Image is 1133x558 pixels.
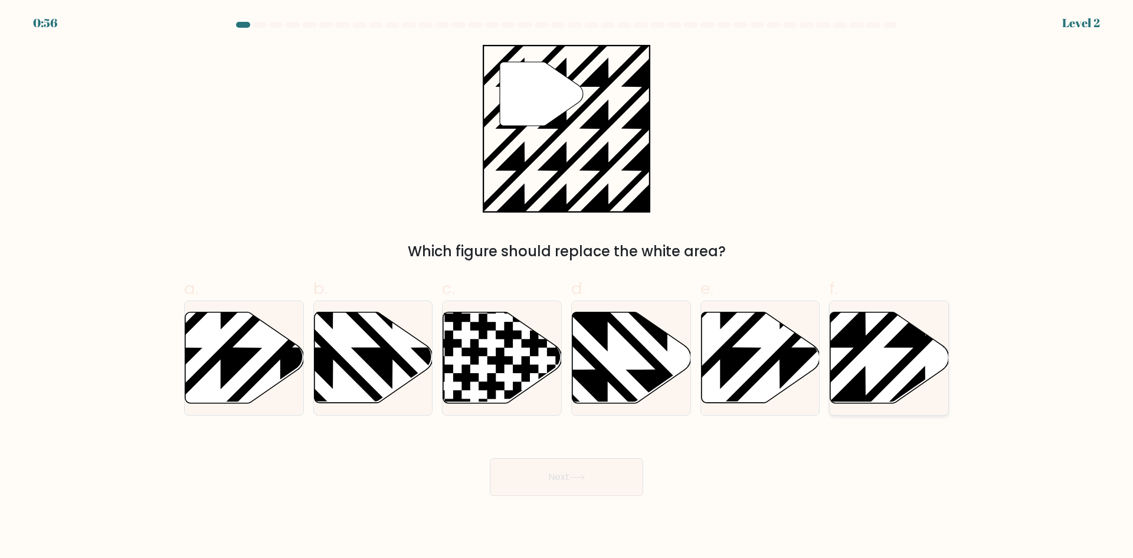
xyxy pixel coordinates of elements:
span: d. [571,277,585,300]
div: 0:56 [33,14,57,32]
div: Which figure should replace the white area? [191,241,942,262]
g: " [500,62,583,126]
button: Next [490,458,643,496]
span: f. [829,277,837,300]
div: Level 2 [1062,14,1100,32]
span: a. [184,277,198,300]
span: c. [442,277,455,300]
span: b. [313,277,328,300]
span: e. [700,277,713,300]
